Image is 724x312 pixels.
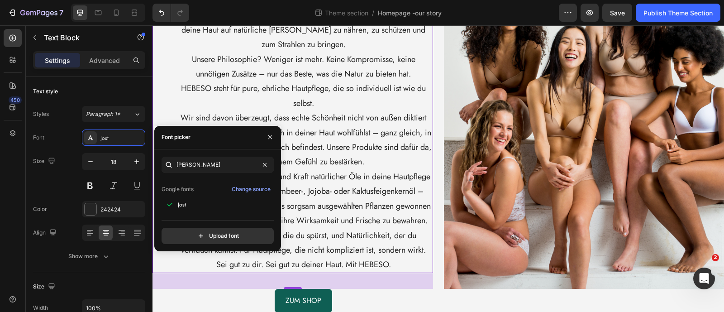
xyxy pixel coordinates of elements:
[33,227,58,239] div: Align
[23,56,280,85] p: HEBESO steht für pure, ehrliche Hautpflege, die so individuell ist wie du selbst.
[162,185,194,193] p: Google fonts
[712,254,719,261] span: 2
[33,205,47,213] div: Color
[152,4,189,22] div: Undo/Redo
[152,25,724,312] iframe: Design area
[178,201,186,209] span: Jost
[162,228,274,244] button: Upload font
[33,134,44,142] div: Font
[33,304,48,312] div: Width
[45,56,70,65] p: Settings
[33,110,49,118] div: Styles
[100,206,143,214] div: 242424
[693,268,715,289] iframe: Intercom live chat
[23,144,280,203] p: Unsere Mission? Die Reinheit und Kraft natürlicher Öle in deine Hautpflege zu bringen. Ob Karotte...
[9,96,22,104] div: 450
[323,8,370,18] span: Theme section
[133,269,169,282] p: ZUM SHOP
[33,281,57,293] div: Size
[89,56,120,65] p: Advanced
[196,231,239,240] div: Upload font
[23,85,280,144] p: Wir sind davon überzeugt, dass echte Schönheit nicht von außen diktiert wird. Sie entsteht, wenn ...
[59,7,63,18] p: 7
[610,9,625,17] span: Save
[122,264,180,288] a: ZUM SHOP
[86,110,120,118] span: Paragraph 1*
[33,87,58,96] div: Text style
[33,248,145,264] button: Show more
[162,133,191,141] div: Font picker
[378,8,442,18] span: Homepage -our story
[162,157,274,173] input: Search font
[68,252,110,261] div: Show more
[643,8,713,18] div: Publish Theme Section
[82,106,145,122] button: Paragraph 1*
[23,232,280,246] p: Sei gut zu dir. Sei gut zu deiner Haut. Mit HEBESO.
[33,155,57,168] div: Size
[232,185,271,193] div: Change source
[602,4,632,22] button: Save
[4,4,67,22] button: 7
[44,32,121,43] p: Text Block
[231,184,271,195] button: Change source
[23,203,280,232] p: HEBESO steht für Qualität, die du spürst, und Natürlichkeit, der du vertrauen kannst. Für Hautpfl...
[372,8,374,18] span: /
[100,134,143,142] div: Jost
[636,4,720,22] button: Publish Theme Section
[23,27,280,56] p: Unsere Philosophie? Weniger ist mehr. Keine Kompromisse, keine unnötigen Zusätze – nur das Beste,...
